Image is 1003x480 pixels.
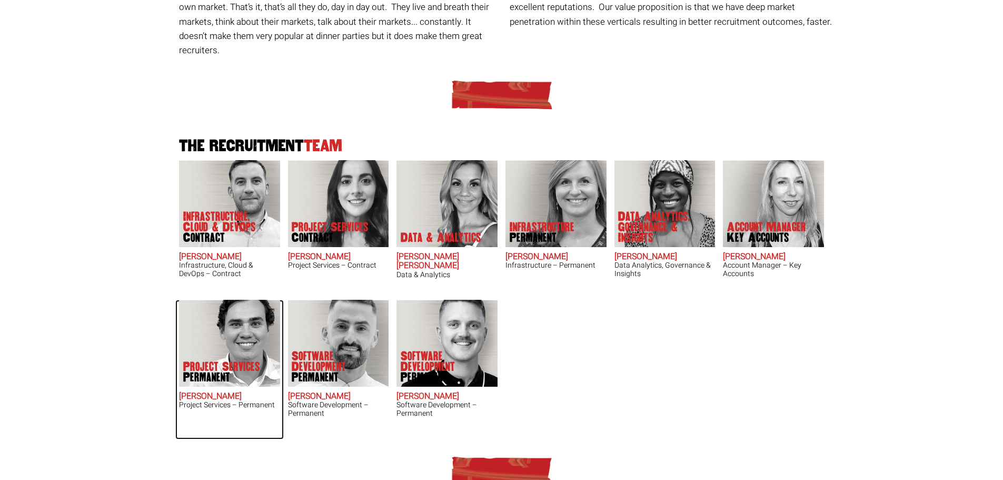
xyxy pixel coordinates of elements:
h3: Software Development – Permanent [396,401,498,417]
span: Permanent [401,372,485,383]
img: webicon_green.png [820,115,828,124]
span: Contract [183,232,267,243]
h2: [PERSON_NAME] [PERSON_NAME] [396,252,498,271]
h2: [PERSON_NAME] [288,252,389,262]
p: Project Services [292,222,369,243]
h3: Account Manager – Key Accounts [723,261,824,278]
img: Adam Eshet does Infrastructure, Cloud & DevOps Contract [179,160,280,247]
h3: Software Development – Permanent [288,401,389,417]
h3: Project Services – Permanent [179,401,280,409]
img: Anna-Maria Julie does Data & Analytics [396,160,498,247]
img: Frankie Gaffney's our Account Manager Key Accounts [723,160,824,247]
p: Infrastructure [510,222,574,243]
h3: Infrastructure, Cloud & DevOps – Contract [179,261,280,278]
h2: [PERSON_NAME] [179,252,280,262]
p: Infrastructure, Cloud & DevOps [183,211,267,243]
img: Sam McKay does Project Services Permanent [179,300,280,387]
p: Software Development [401,351,485,383]
h2: [PERSON_NAME] [723,252,824,262]
h3: Data & Analytics [396,271,498,279]
span: Permanent [510,232,574,243]
span: Permanent [183,372,260,383]
h2: [PERSON_NAME] [288,392,389,401]
span: Contract [292,232,369,243]
span: Key Accounts [727,232,806,243]
h2: [PERSON_NAME] [505,252,607,262]
p: Account Manager [727,222,806,243]
img: Claire Sheerin does Project Services Contract [287,160,389,247]
span: . [830,15,832,28]
h3: Project Services – Contract [288,261,389,269]
h2: The Recruitment [175,138,828,154]
span: Permanent [292,372,376,383]
p: Data Analytics, Governance & Insights [618,211,702,243]
h3: Infrastructure – Permanent [505,261,607,269]
h2: [PERSON_NAME] [179,392,280,401]
img: Sam Williamson does Software Development Permanent [396,300,498,387]
h2: [PERSON_NAME] [614,252,716,262]
p: Software Development [292,351,376,383]
p: Data & Analytics [401,232,481,243]
span: Team [304,137,342,154]
p: Project Services [183,361,260,383]
img: Chipo Riva does Data Analytics, Governance & Insights [614,160,715,247]
h3: Data Analytics, Governance & Insights [614,261,716,278]
h2: [PERSON_NAME] [396,392,498,401]
img: Amanda Evans's Our Infrastructure Permanent [505,160,607,247]
img: Liam Cox does Software Development Permanent [287,300,389,387]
